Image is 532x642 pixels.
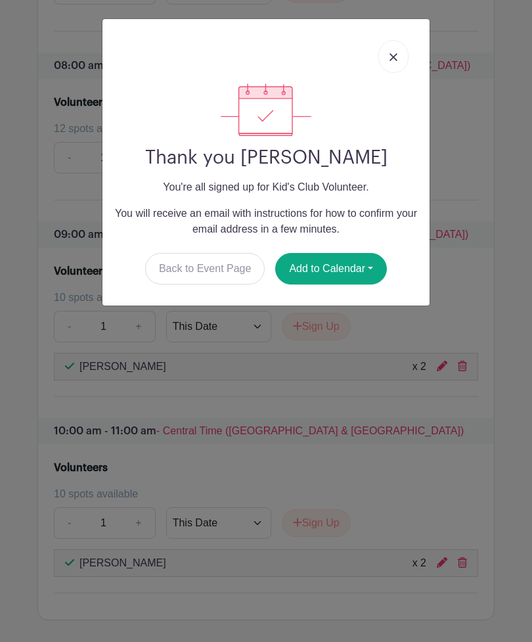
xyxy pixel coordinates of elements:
img: close_button-5f87c8562297e5c2d7936805f587ecaba9071eb48480494691a3f1689db116b3.svg [389,53,397,61]
p: You will receive an email with instructions for how to confirm your email address in a few minutes. [113,206,419,237]
img: signup_complete-c468d5dda3e2740ee63a24cb0ba0d3ce5d8a4ecd24259e683200fb1569d990c8.svg [221,83,311,136]
a: Back to Event Page [145,253,265,285]
p: You're all signed up for Kid's Club Volunteer. [113,179,419,195]
h2: Thank you [PERSON_NAME] [113,147,419,169]
button: Add to Calendar [275,253,387,285]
